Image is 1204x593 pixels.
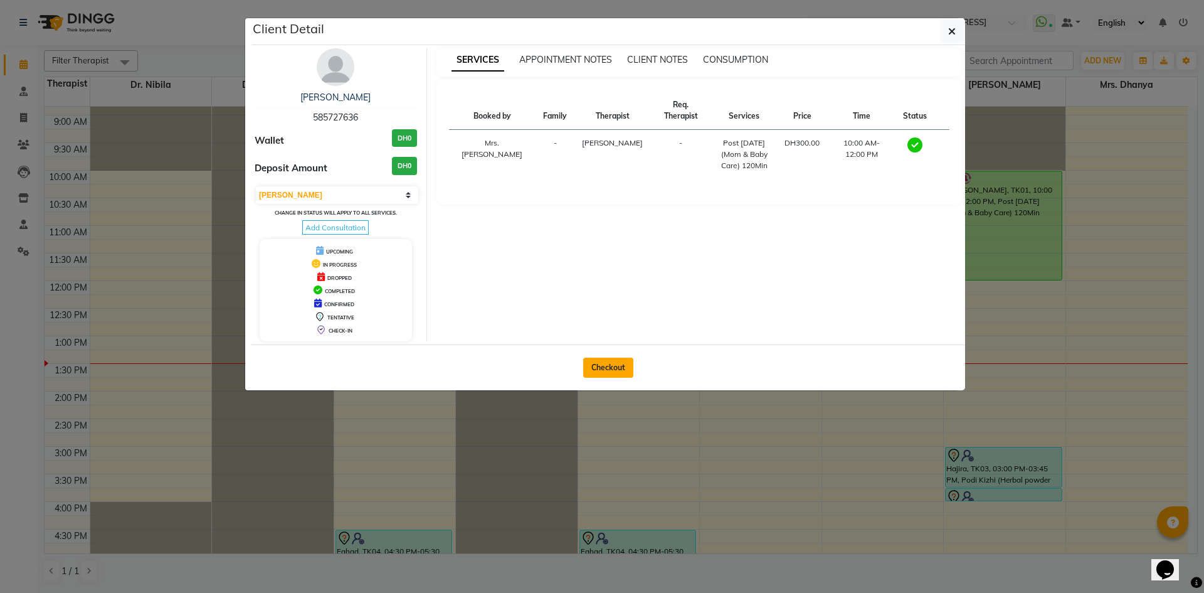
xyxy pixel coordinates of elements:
[302,220,369,235] span: Add Consultation
[449,130,536,179] td: Mrs. [PERSON_NAME]
[703,54,768,65] span: CONSUMPTION
[313,112,358,123] span: 585727636
[255,134,284,148] span: Wallet
[827,92,895,130] th: Time
[574,92,650,130] th: Therapist
[324,301,354,307] span: CONFIRMED
[1151,543,1191,580] iframe: chat widget
[329,328,352,334] span: CHECK-IN
[255,161,327,176] span: Deposit Amount
[650,92,711,130] th: Req. Therapist
[719,137,769,171] div: Post [DATE] (Mom & Baby Care) 120Min
[711,92,777,130] th: Services
[449,92,536,130] th: Booked by
[536,92,574,130] th: Family
[627,54,688,65] span: CLIENT NOTES
[327,275,352,281] span: DROPPED
[582,138,643,147] span: [PERSON_NAME]
[392,157,417,175] h3: DH0
[317,48,354,86] img: avatar
[326,248,353,255] span: UPCOMING
[536,130,574,179] td: -
[323,262,357,268] span: IN PROGRESS
[451,49,504,72] span: SERVICES
[784,137,820,149] div: DH300.00
[519,54,612,65] span: APPOINTMENT NOTES
[253,19,324,38] h5: Client Detail
[777,92,827,130] th: Price
[583,358,633,378] button: Checkout
[650,130,711,179] td: -
[327,314,354,321] span: TENTATIVE
[827,130,895,179] td: 10:00 AM-12:00 PM
[392,129,417,147] h3: DH0
[300,92,371,103] a: [PERSON_NAME]
[275,210,397,216] small: Change in status will apply to all services.
[895,92,934,130] th: Status
[325,288,355,294] span: COMPLETED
